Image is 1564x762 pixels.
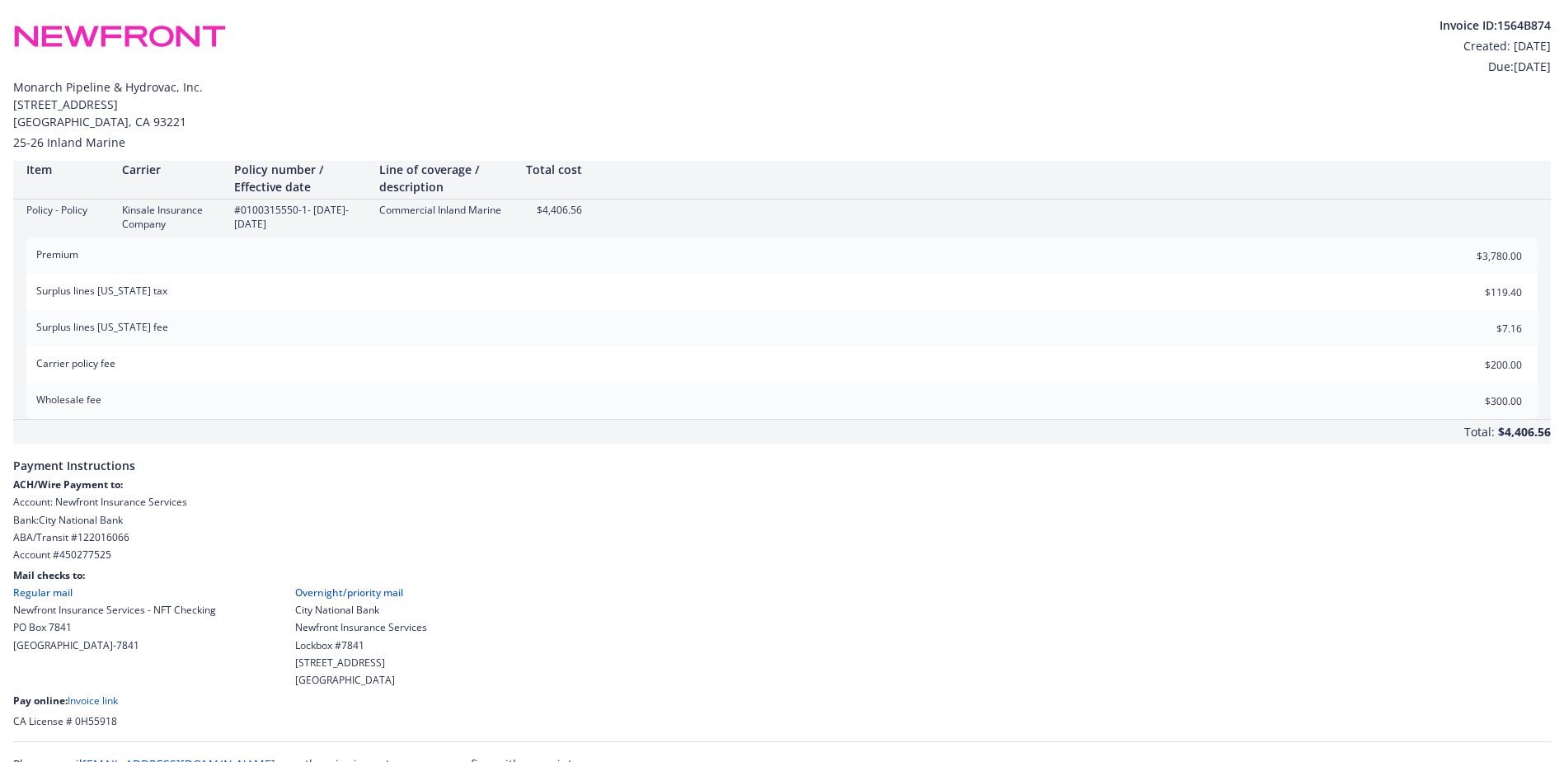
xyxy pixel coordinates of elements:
div: Kinsale Insurance Company [122,203,221,231]
span: Pay online: [13,694,68,708]
div: Invoice ID: 1564B874 [1440,16,1551,34]
div: Total: [1464,423,1495,444]
div: CA License # 0H55918 [13,714,1551,728]
div: City National Bank [295,603,427,617]
div: Line of coverage / description [379,161,511,195]
div: Mail checks to: [13,568,1551,582]
div: Item [26,161,109,178]
input: 0.00 [1425,388,1532,413]
a: Invoice link [68,694,118,708]
div: $4,406.56 [524,203,582,217]
div: Regular mail [13,586,216,600]
div: Lockbox #7841 [295,638,427,652]
div: Carrier [122,161,221,178]
div: $4,406.56 [1498,420,1551,444]
div: Bank: City National Bank [13,513,1551,527]
input: 0.00 [1425,352,1532,377]
span: Surplus lines [US_STATE] fee [36,320,168,334]
div: [STREET_ADDRESS] [295,656,427,670]
div: ACH/Wire Payment to: [13,477,1551,492]
div: Overnight/priority mail [295,586,427,600]
div: Policy number / Effective date [234,161,366,195]
span: Payment Instructions [13,444,1551,477]
div: Account # 450277525 [13,548,1551,562]
span: Monarch Pipeline & Hydrovac, Inc. [STREET_ADDRESS] [GEOGRAPHIC_DATA] , CA 93221 [13,78,1551,130]
div: PO Box 7841 [13,620,216,634]
div: Account: Newfront Insurance Services [13,495,1551,509]
div: Due: [DATE] [1440,58,1551,75]
div: #0100315550-1 - [DATE]-[DATE] [234,203,366,231]
div: Total cost [524,161,582,178]
div: Newfront Insurance Services - NFT Checking [13,603,216,617]
span: Premium [36,247,78,261]
span: Surplus lines [US_STATE] tax [36,284,167,298]
input: 0.00 [1425,316,1532,341]
input: 0.00 [1425,243,1532,268]
div: Commercial Inland Marine [379,203,511,217]
span: Carrier policy fee [36,356,115,370]
div: Policy - Policy [26,203,109,217]
span: Wholesale fee [36,393,101,407]
div: Created: [DATE] [1440,37,1551,54]
div: [GEOGRAPHIC_DATA]-7841 [13,638,216,652]
div: [GEOGRAPHIC_DATA] [295,673,427,687]
div: ABA/Transit # 122016066 [13,530,1551,544]
input: 0.00 [1425,280,1532,304]
div: Newfront Insurance Services [295,620,427,634]
div: 25-26 Inland Marine [13,134,1551,151]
